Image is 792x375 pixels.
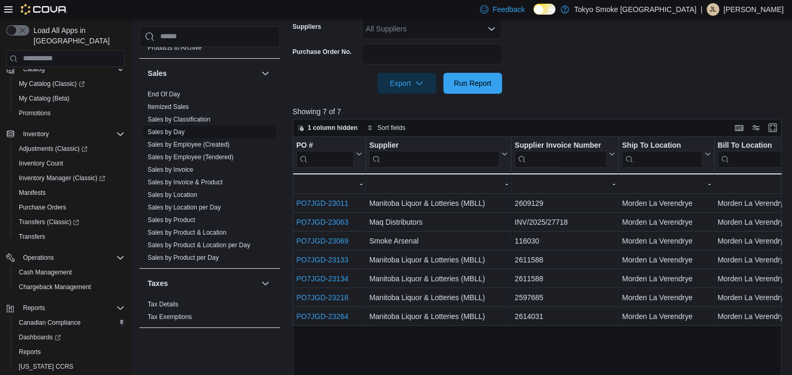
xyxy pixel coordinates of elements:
[443,73,502,94] button: Run Report
[369,235,508,247] div: Smoke Arsenal
[377,124,405,132] span: Sort fields
[515,272,615,285] div: 2611588
[15,78,125,90] span: My Catalog (Classic)
[369,140,499,150] div: Supplier
[15,346,45,358] a: Reports
[19,80,85,88] span: My Catalog (Classic)
[515,216,615,228] div: INV/2025/27718
[148,153,233,161] a: Sales by Employee (Tendered)
[622,272,710,285] div: Morden La Verendrye
[148,115,210,124] span: Sales by Classification
[15,107,125,119] span: Promotions
[15,92,74,105] a: My Catalog (Beta)
[148,241,250,249] a: Sales by Product & Location per Day
[487,25,496,33] button: Open list of options
[148,166,193,173] a: Sales by Invoice
[10,315,129,330] button: Canadian Compliance
[148,300,179,308] span: Tax Details
[148,191,197,198] a: Sales by Location
[293,23,321,31] label: Suppliers
[515,140,607,167] div: Supplier Invoice Number
[148,91,180,98] a: End Of Day
[10,280,129,294] button: Chargeback Management
[293,48,352,56] label: Purchase Order No.
[15,360,77,373] a: [US_STATE] CCRS
[148,301,179,308] a: Tax Details
[515,178,615,190] div: -
[148,166,193,174] span: Sales by Invoice
[622,140,710,167] button: Ship To Location
[10,106,129,120] button: Promotions
[148,216,195,224] span: Sales by Product
[19,94,70,103] span: My Catalog (Beta)
[15,331,125,344] span: Dashboards
[21,4,68,15] img: Cova
[766,122,779,134] button: Enter fullscreen
[622,140,702,150] div: Ship To Location
[10,141,129,156] a: Adjustments (Classic)
[700,3,702,16] p: |
[19,189,46,197] span: Manifests
[15,230,125,243] span: Transfers
[515,253,615,266] div: 2611588
[10,345,129,359] button: Reports
[148,313,192,321] a: Tax Exemptions
[19,159,63,168] span: Inventory Count
[15,346,125,358] span: Reports
[369,140,499,167] div: Supplier
[296,274,349,283] a: PO7JGD-23134
[622,140,702,167] div: Ship To Location
[454,78,492,89] span: Run Report
[622,310,710,323] div: Morden La Verendrye
[148,204,221,211] a: Sales by Location per Day
[148,140,230,149] span: Sales by Employee (Created)
[15,266,76,279] a: Cash Management
[15,316,125,329] span: Canadian Compliance
[19,348,41,356] span: Reports
[622,197,710,209] div: Morden La Verendrye
[15,281,95,293] a: Chargeback Management
[622,178,710,190] div: -
[15,201,71,214] a: Purchase Orders
[369,178,508,190] div: -
[259,67,272,80] button: Sales
[19,362,73,371] span: [US_STATE] CCRS
[15,230,49,243] a: Transfers
[19,109,51,117] span: Promotions
[369,216,508,228] div: Maq Distributors
[23,130,49,138] span: Inventory
[23,304,45,312] span: Reports
[139,298,280,327] div: Taxes
[19,128,125,140] span: Inventory
[10,171,129,185] a: Inventory Manager (Classic)
[148,90,180,98] span: End Of Day
[15,142,125,155] span: Adjustments (Classic)
[10,76,129,91] a: My Catalog (Classic)
[296,140,354,150] div: PO #
[148,128,185,136] span: Sales by Day
[493,4,525,15] span: Feedback
[15,216,83,228] a: Transfers (Classic)
[15,216,125,228] span: Transfers (Classic)
[148,116,210,123] a: Sales by Classification
[19,63,125,75] span: Catalog
[733,122,745,134] button: Keyboard shortcuts
[19,251,58,264] button: Operations
[10,200,129,215] button: Purchase Orders
[369,140,508,167] button: Supplier
[15,201,125,214] span: Purchase Orders
[148,103,189,111] a: Itemized Sales
[29,25,125,46] span: Load All Apps in [GEOGRAPHIC_DATA]
[19,233,45,241] span: Transfers
[710,3,717,16] span: JL
[148,68,257,79] button: Sales
[515,140,607,150] div: Supplier Invoice Number
[148,178,222,186] span: Sales by Invoice & Product
[369,197,508,209] div: Manitoba Liquor & Lotteries (MBLL)
[148,44,202,51] a: Products to Archive
[296,218,349,226] a: PO7JGD-23063
[15,316,85,329] a: Canadian Compliance
[707,3,719,16] div: Jennifer Lamont
[15,157,68,170] a: Inventory Count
